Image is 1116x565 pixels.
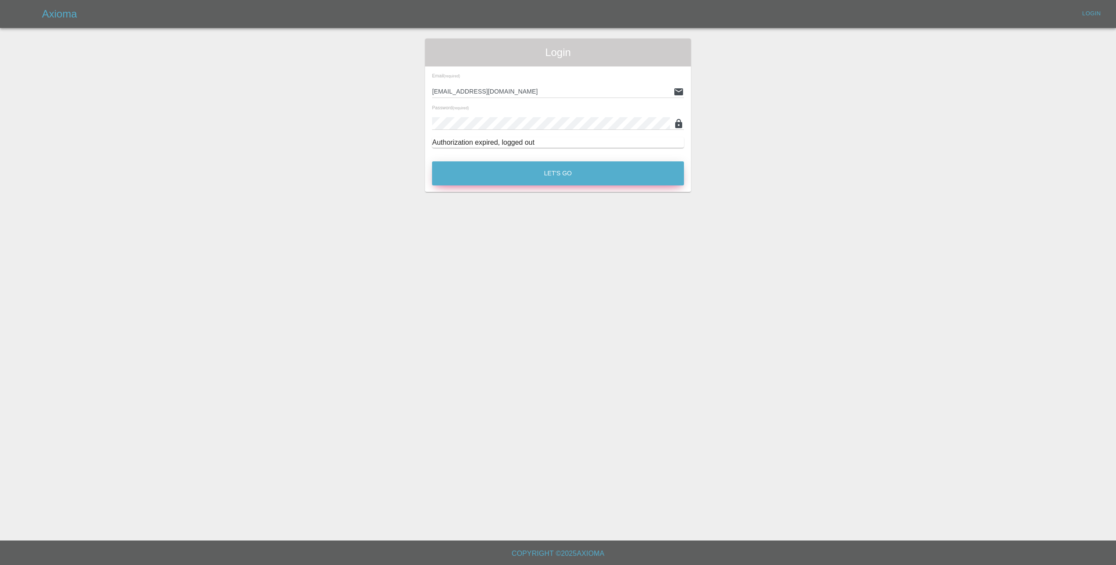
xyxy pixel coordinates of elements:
[432,137,684,148] div: Authorization expired, logged out
[432,45,684,59] span: Login
[1078,7,1106,21] a: Login
[432,161,684,185] button: Let's Go
[42,7,77,21] h5: Axioma
[444,74,460,78] small: (required)
[432,73,460,78] span: Email
[7,548,1109,560] h6: Copyright © 2025 Axioma
[432,105,469,110] span: Password
[453,106,469,110] small: (required)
